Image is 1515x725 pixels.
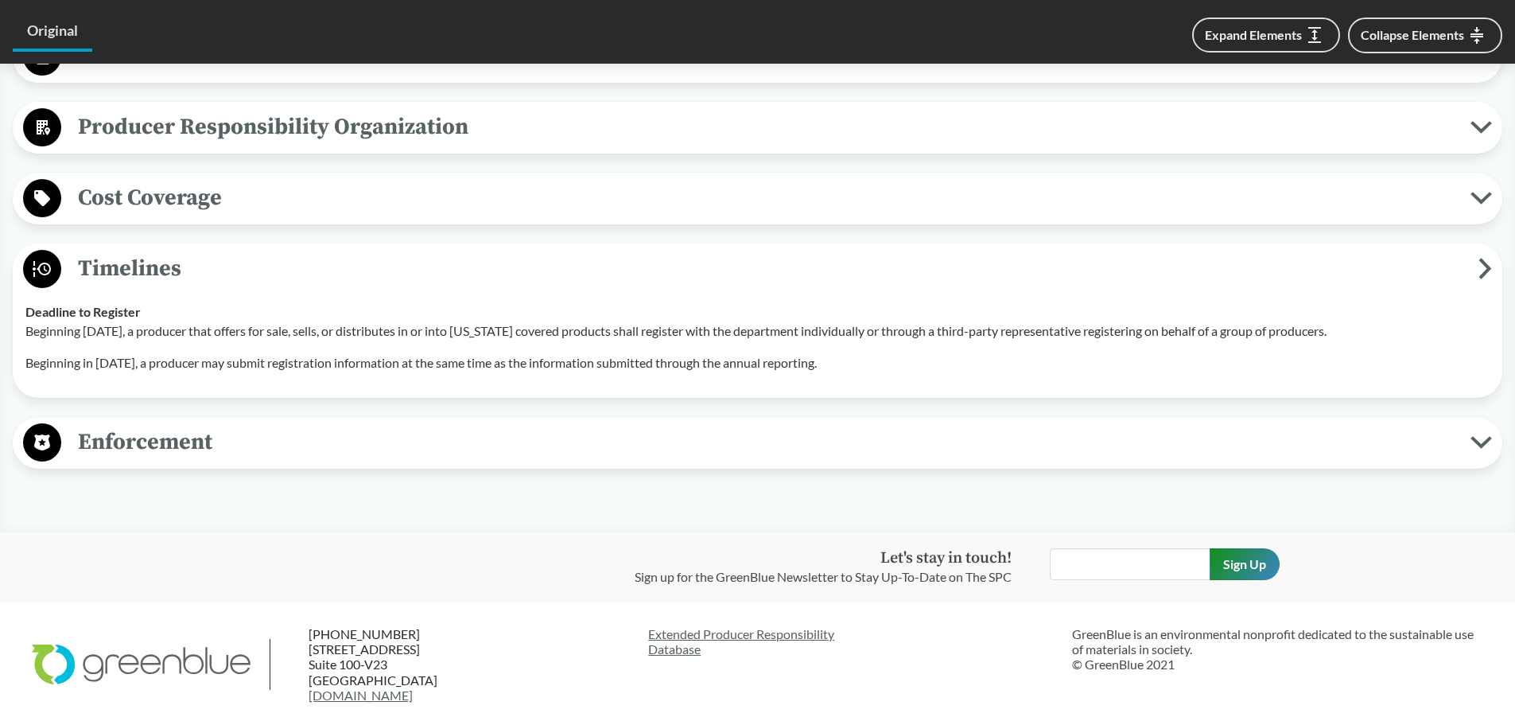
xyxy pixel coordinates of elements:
[25,322,1490,341] p: Beginning [DATE], a producer that offers for sale, sells, or distributes in or into [US_STATE] co...
[61,180,1470,216] span: Cost Coverage
[1072,626,1483,672] p: GreenBlue is an environmental nonprofit dedicated to the sustainable use of materials in society....
[309,626,501,703] p: [PHONE_NUMBER] [STREET_ADDRESS] Suite 100-V23 [GEOGRAPHIC_DATA]
[309,688,413,703] a: [DOMAIN_NAME]
[880,548,1012,568] strong: Let's stay in touch!
[25,304,141,319] strong: Deadline to Register
[635,567,1012,587] p: Sign up for the GreenBlue Newsletter to Stay Up-To-Date on The SPC
[18,249,1497,290] button: Timelines
[1192,18,1340,53] button: Expand Elements
[1210,548,1280,580] input: Sign Up
[648,626,1059,657] a: Extended Producer ResponsibilityDatabase
[1348,18,1502,53] button: Collapse Elements
[61,251,1478,286] span: Timelines
[61,424,1470,460] span: Enforcement
[18,107,1497,148] button: Producer Responsibility Organization
[18,178,1497,219] button: Cost Coverage
[61,109,1470,145] span: Producer Responsibility Organization
[13,13,92,52] a: Original
[18,423,1497,463] button: Enforcement
[25,353,1490,372] p: Beginning in [DATE], a producer may submit registration information at the same time as the infor...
